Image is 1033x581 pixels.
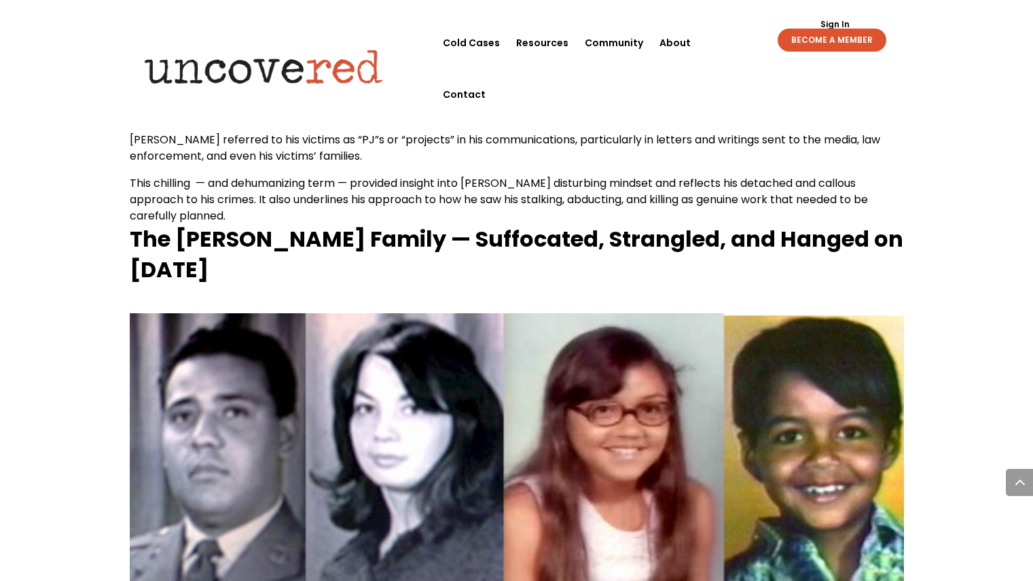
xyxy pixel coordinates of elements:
strong: The [PERSON_NAME] Family — Suffocated, Strangled, and Hanged on [DATE] [130,224,903,285]
a: Resources [516,17,568,69]
a: Sign In [813,20,857,29]
span: [PERSON_NAME] referred to his victims as “PJ”s or “projects” in his communications, particularly ... [130,132,880,164]
span: This chilling — and dehumanizing term — provided insight into [PERSON_NAME] disturbing mindset an... [130,175,868,224]
a: Community [585,17,643,69]
img: Uncovered logo [133,40,395,93]
a: BECOME A MEMBER [778,29,886,52]
a: Contact [443,69,486,120]
a: Cold Cases [443,17,500,69]
a: About [659,17,691,69]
